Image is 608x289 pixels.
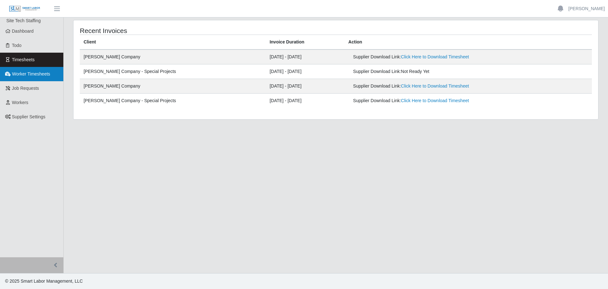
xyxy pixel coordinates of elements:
span: © 2025 Smart Labor Management, LLC [5,279,83,284]
div: Supplier Download Link: [353,83,503,89]
th: Invoice Duration [266,35,345,50]
td: [PERSON_NAME] Company [80,79,266,94]
a: Click Here to Download Timesheet [401,54,469,59]
td: [DATE] - [DATE] [266,64,345,79]
th: Client [80,35,266,50]
div: Supplier Download Link: [353,68,503,75]
td: [PERSON_NAME] Company - Special Projects [80,64,266,79]
span: Worker Timesheets [12,71,50,76]
span: Not Ready Yet [401,69,429,74]
div: Supplier Download Link: [353,97,503,104]
a: Click Here to Download Timesheet [401,98,469,103]
span: Site Tech Staffing [6,18,41,23]
span: Timesheets [12,57,35,62]
span: Todo [12,43,22,48]
td: [DATE] - [DATE] [266,94,345,108]
span: Job Requests [12,86,39,91]
th: Action [345,35,592,50]
td: [DATE] - [DATE] [266,49,345,64]
h4: Recent Invoices [80,27,288,35]
img: SLM Logo [9,5,41,12]
td: [PERSON_NAME] Company - Special Projects [80,94,266,108]
span: Dashboard [12,29,34,34]
td: [PERSON_NAME] Company [80,49,266,64]
span: Workers [12,100,28,105]
span: Supplier Settings [12,114,46,119]
a: Click Here to Download Timesheet [401,83,469,89]
td: [DATE] - [DATE] [266,79,345,94]
div: Supplier Download Link: [353,54,503,60]
a: [PERSON_NAME] [568,5,605,12]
